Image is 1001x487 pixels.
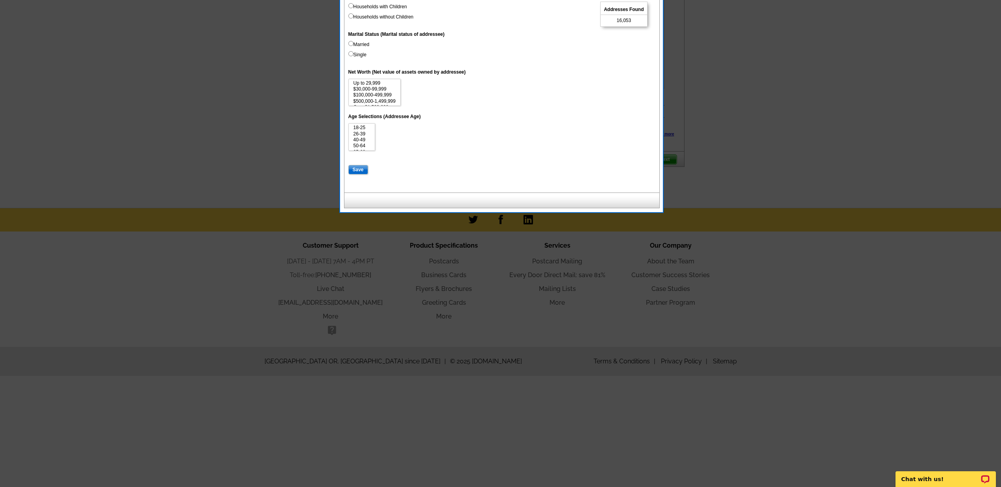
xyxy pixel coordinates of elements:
span: Addresses Found [601,4,647,15]
input: Save [348,165,368,174]
label: Net Worth (Net value of assets owned by addressee) [348,69,466,76]
option: 50-64 [353,143,371,149]
option: $500,000-1,499,999 [353,98,396,104]
option: 65-69 [353,149,371,155]
option: $30,000-99,999 [353,86,396,92]
option: $100,000-499,999 [353,92,396,98]
option: 18-25 [353,125,371,131]
input: Households without Children [348,13,353,19]
option: Over $1,500,000 [353,104,396,110]
option: 26-39 [353,131,371,137]
input: Married [348,41,353,46]
label: Single [348,51,366,58]
label: Households with Children [348,3,407,10]
input: Single [348,51,353,56]
iframe: LiveChat chat widget [890,462,1001,487]
option: 40-49 [353,137,371,143]
label: Married [348,41,370,48]
label: Marital Status (Marital status of addressee) [348,31,445,38]
input: Households with Children [348,3,353,8]
option: Up to 29,999 [353,80,396,86]
label: Age Selections (Addressee Age) [348,113,421,120]
label: Households without Children [348,13,414,20]
span: 16,053 [616,17,631,24]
